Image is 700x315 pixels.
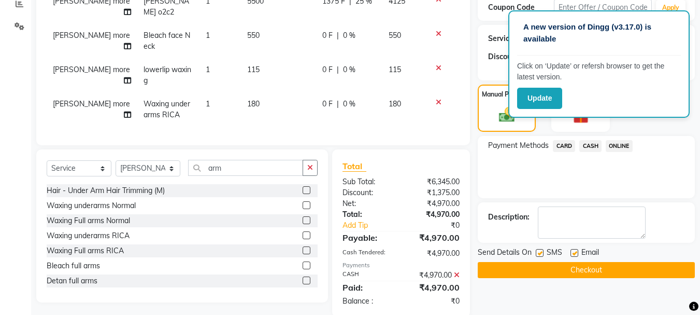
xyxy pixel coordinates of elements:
[517,88,562,109] button: Update
[47,230,130,241] div: Waxing underarms RICA
[53,65,130,74] span: [PERSON_NAME] more
[53,31,130,40] span: [PERSON_NAME] more
[53,99,130,108] span: [PERSON_NAME] more
[401,270,467,281] div: ₹4,970.00
[47,185,165,196] div: Hair - Under Arm Hair Trimming (M)
[342,261,460,270] div: Payments
[547,247,562,260] span: SMS
[335,281,401,294] div: Paid:
[188,160,303,176] input: Search or Scan
[335,209,401,220] div: Total:
[247,65,260,74] span: 115
[343,30,355,41] span: 0 %
[389,65,401,74] span: 115
[335,231,401,244] div: Payable:
[206,31,210,40] span: 1
[47,200,136,211] div: Waxing underarms Normal
[337,30,339,41] span: |
[389,99,401,108] span: 180
[401,176,467,187] div: ₹6,345.00
[488,212,530,223] div: Description:
[478,262,695,278] button: Checkout
[401,231,467,244] div: ₹4,970.00
[335,176,401,187] div: Sub Total:
[523,21,675,45] p: A new version of Dingg (v3.17.0) is available
[322,30,333,41] span: 0 F
[47,245,124,256] div: Waxing Full arms RICA
[488,51,520,62] div: Discount:
[494,105,520,124] img: _cash.svg
[247,99,260,108] span: 180
[488,33,535,44] div: Service Total:
[335,198,401,209] div: Net:
[401,248,467,259] div: ₹4,970.00
[488,140,549,151] span: Payment Methods
[343,99,355,109] span: 0 %
[337,64,339,75] span: |
[322,64,333,75] span: 0 F
[401,296,467,307] div: ₹0
[206,99,210,108] span: 1
[47,261,100,271] div: Bleach full arms
[144,99,190,119] span: Waxing underarms RICA
[401,281,467,294] div: ₹4,970.00
[401,198,467,209] div: ₹4,970.00
[144,65,191,85] span: lowerlip waxing
[335,296,401,307] div: Balance :
[401,187,467,198] div: ₹1,375.00
[579,140,602,152] span: CASH
[335,248,401,259] div: Cash Tendered:
[144,31,190,51] span: Bleach face Neck
[335,270,401,281] div: CASH
[47,215,130,226] div: Waxing Full arms Normal
[335,187,401,198] div: Discount:
[553,140,575,152] span: CARD
[343,64,355,75] span: 0 %
[342,161,366,172] span: Total
[337,99,339,109] span: |
[482,90,532,99] label: Manual Payment
[412,220,468,231] div: ₹0
[322,99,333,109] span: 0 F
[478,247,532,260] span: Send Details On
[606,140,633,152] span: ONLINE
[206,65,210,74] span: 1
[517,61,681,83] p: Click on ‘Update’ or refersh browser to get the latest version.
[47,276,97,286] div: Detan full arms
[488,2,553,13] div: Coupon Code
[335,220,412,231] a: Add Tip
[401,209,467,220] div: ₹4,970.00
[389,31,401,40] span: 550
[247,31,260,40] span: 550
[581,247,599,260] span: Email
